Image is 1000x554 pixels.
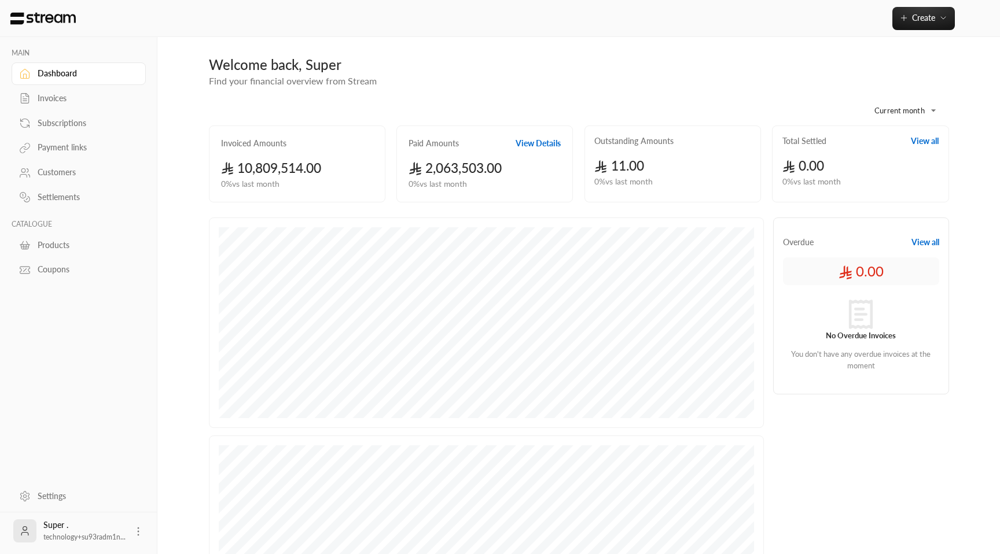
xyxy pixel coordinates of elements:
[594,135,674,147] h2: Outstanding Amounts
[12,161,146,184] a: Customers
[912,13,935,23] span: Create
[12,258,146,281] a: Coupons
[839,262,884,280] span: 0.00
[12,220,146,229] p: CATALOGUE
[911,237,939,248] button: View all
[12,485,146,507] a: Settings
[38,142,131,153] div: Payment links
[12,234,146,256] a: Products
[594,176,653,188] span: 0 % vs last month
[782,135,826,147] h2: Total Settled
[782,158,825,173] span: 0.00
[826,331,896,340] strong: No Overdue Invoices
[38,93,131,104] div: Invoices
[409,178,467,190] span: 0 % vs last month
[38,68,131,79] div: Dashboard
[38,239,131,251] div: Products
[12,87,146,110] a: Invoices
[221,138,286,149] h2: Invoiced Amounts
[892,7,955,30] button: Create
[38,264,131,275] div: Coupons
[911,135,939,147] button: View all
[209,75,377,86] span: Find your financial overview from Stream
[516,138,561,149] button: View Details
[38,490,131,502] div: Settings
[409,160,502,176] span: 2,063,503.00
[12,186,146,209] a: Settlements
[12,49,146,58] p: MAIN
[12,62,146,85] a: Dashboard
[856,95,943,125] div: Current month
[38,167,131,178] div: Customers
[43,533,126,541] span: technology+su93radm1n...
[782,176,841,188] span: 0 % vs last month
[43,519,126,542] div: Super .
[221,160,322,176] span: 10,809,514.00
[783,237,814,248] span: Overdue
[12,136,146,159] a: Payment links
[209,56,949,74] div: Welcome back, Super
[9,12,77,25] img: Logo
[789,349,933,371] p: You don't have any overdue invoices at the moment
[38,117,131,129] div: Subscriptions
[594,158,644,173] span: 11.00
[221,178,280,190] span: 0 % vs last month
[12,112,146,134] a: Subscriptions
[38,191,131,203] div: Settlements
[409,138,459,149] h2: Paid Amounts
